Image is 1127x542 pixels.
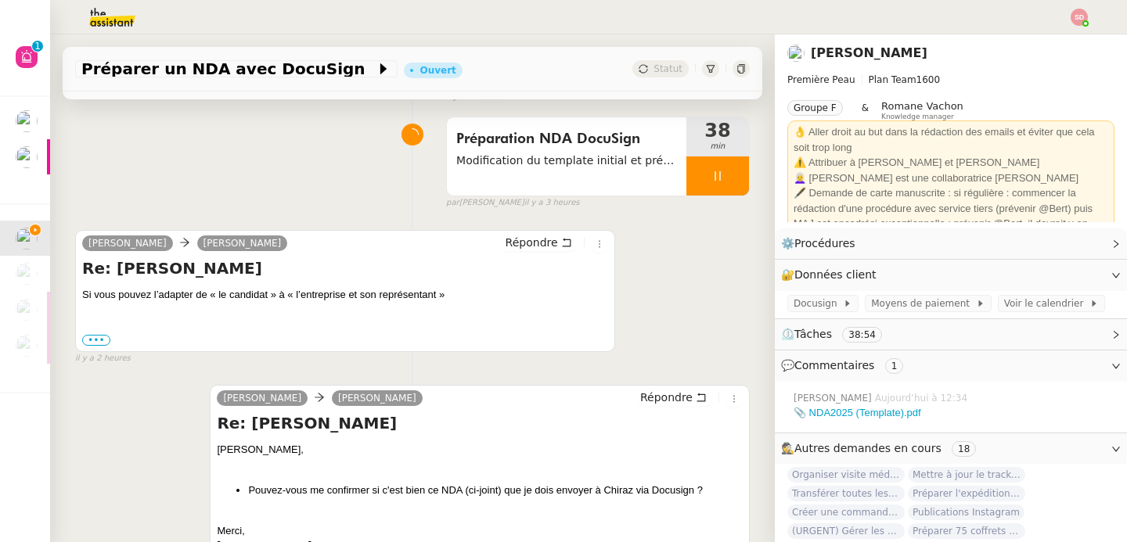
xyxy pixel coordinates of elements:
span: il y a 2 heures [446,91,502,104]
span: Commentaires [794,359,874,372]
nz-tag: 1 [885,358,904,374]
img: users%2FNsDxpgzytqOlIY2WSYlFcHtx26m1%2Favatar%2F8901.jpg [16,335,38,357]
span: Mettre à jour le tracker des factures [908,467,1025,483]
span: ⚙️ [781,235,862,253]
div: Merci, [217,523,743,539]
nz-tag: Groupe F [787,100,843,116]
p: 1 [34,41,41,55]
button: Répondre [500,234,578,251]
a: [PERSON_NAME] [811,45,927,60]
span: 38 [686,121,749,140]
span: 🕵️ [781,442,982,454]
small: [PERSON_NAME] [446,196,579,210]
h4: Re: [PERSON_NAME] [217,412,743,434]
div: 👌 Aller droit au but dans la rédaction des emails et éviter que cela soit trop long [794,124,1108,155]
span: 1600 [916,74,941,85]
li: Pouvez-vous me confirmer si c'est bien ce NDA (ci-joint) que je dois envoyer à Chiraz via Docusign ? [248,483,743,498]
span: Préparer 75 coffrets Découvertes pour jeudi midi [908,523,1025,539]
span: Organiser visite médicale [PERSON_NAME] [787,467,905,483]
span: Autres demandes en cours [794,442,942,454]
span: Publications Instagram [908,504,1024,520]
span: Procédures [794,237,855,249]
div: [PERSON_NAME], [217,442,743,458]
div: ⏲️Tâches 38:54 [775,319,1127,350]
div: 🔐Données client [775,260,1127,290]
div: 🖋️ Demande de carte manuscrite : si régulière : commencer la rédaction d'une procédure avec servi... [794,185,1108,246]
span: Plan Team [869,74,916,85]
img: svg [1071,9,1088,26]
span: Knowledge manager [881,113,954,121]
span: Modification du template initial et préparation du document pour signature [456,152,677,170]
span: Préparation NDA DocuSign [456,127,677,151]
a: [PERSON_NAME] [197,236,288,250]
span: min [686,140,749,153]
span: Voir le calendrier [1004,296,1089,311]
span: Docusign [794,296,843,311]
a: [PERSON_NAME] [82,236,173,250]
span: 💬 [781,359,909,372]
div: 👩‍🦳 [PERSON_NAME] est une collaboratrice [PERSON_NAME] [794,170,1108,186]
span: Première Peau [787,74,855,85]
a: 📎 NDA2025 (Template).pdf [794,407,921,418]
img: users%2FNsDxpgzytqOlIY2WSYlFcHtx26m1%2Favatar%2F8901.jpg [16,110,38,132]
span: par [446,196,459,210]
a: [PERSON_NAME] [217,391,308,405]
div: 💬Commentaires 1 [775,350,1127,381]
span: Tâches [794,328,832,340]
div: 🕵️Autres demandes en cours 18 [775,433,1127,464]
h4: Re: [PERSON_NAME] [82,257,608,279]
img: users%2Fjeuj7FhI7bYLyCU6UIN9LElSS4x1%2Favatar%2F1678820456145.jpeg [16,299,38,321]
span: [PERSON_NAME] [794,391,875,405]
span: 🔐 [781,266,883,284]
span: Aujourd’hui à 12:34 [875,391,970,405]
span: Préparer un NDA avec DocuSign [81,61,376,77]
span: il y a 2 heures [75,352,131,365]
span: (URGENT) Gérer les démarches administratives pour le contrat d'[PERSON_NAME] [787,523,905,539]
img: users%2Fjeuj7FhI7bYLyCU6UIN9LElSS4x1%2Favatar%2F1678820456145.jpeg [787,45,805,62]
a: [PERSON_NAME] [332,391,423,405]
span: Préparer l'expédition complète des parfums [908,486,1025,501]
span: Transférer toutes les factures à Supplier [PERSON_NAME] [787,486,905,501]
nz-badge-sup: 1 [32,41,43,52]
img: users%2Fjeuj7FhI7bYLyCU6UIN9LElSS4x1%2Favatar%2F1678820456145.jpeg [16,228,38,249]
img: users%2Fjeuj7FhI7bYLyCU6UIN9LElSS4x1%2Favatar%2F1678820456145.jpeg [16,263,38,285]
span: ⏲️ [781,328,895,340]
span: Répondre [506,235,558,250]
img: users%2FCDJVjuAsmVStpVqKOeKkcoetDMn2%2Favatar%2F44a7b7d8-5199-43a6-8c74-33874b1d764c [16,146,38,168]
nz-tag: 18 [952,441,976,457]
span: Données client [794,268,877,281]
div: ⚠️ Attribuer à [PERSON_NAME] et [PERSON_NAME] [794,155,1108,170]
label: ••• [82,335,110,346]
div: ⚙️Procédures [775,228,1127,259]
span: & [862,100,869,120]
span: Romane Vachon [881,100,963,112]
div: Ouvert [419,66,455,75]
span: Créer une commande dans Shopify [787,504,905,520]
nz-tag: 38:54 [842,327,882,343]
span: Répondre [640,389,693,405]
span: Statut [654,63,682,74]
span: il y a 3 heures [524,196,580,210]
span: Moyens de paiement [871,296,975,311]
div: Si vous pouvez l’adapter de « le candidat » à « l’entreprise et son représentant » [82,287,608,303]
button: Répondre [635,389,712,406]
app-user-label: Knowledge manager [881,100,963,120]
